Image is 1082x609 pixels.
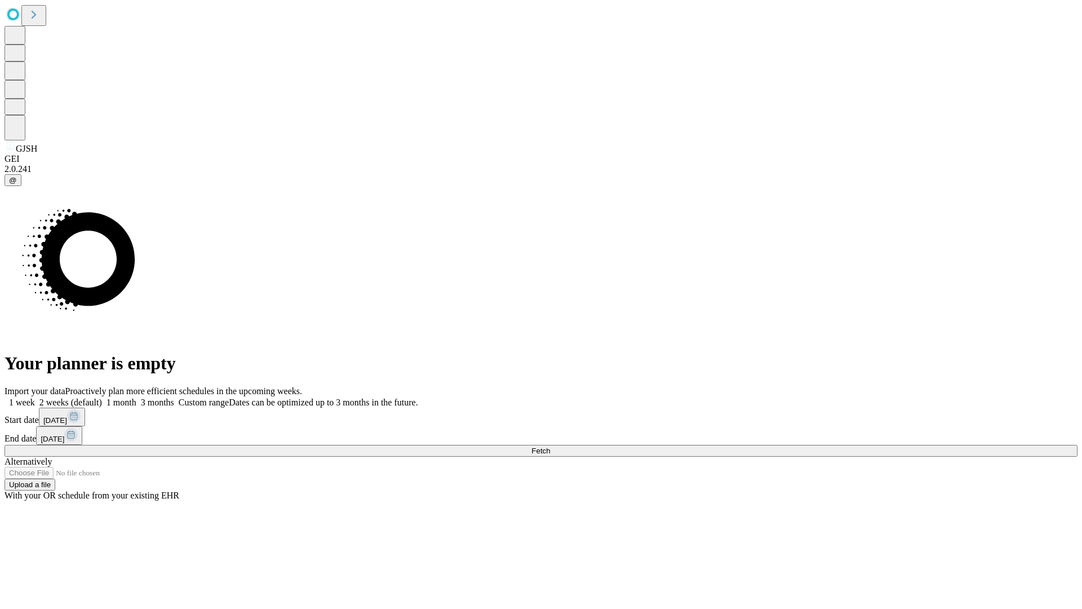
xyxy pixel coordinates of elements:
span: [DATE] [41,435,64,443]
button: Fetch [5,445,1077,457]
span: Import your data [5,386,65,396]
span: 3 months [141,398,174,407]
button: Upload a file [5,479,55,491]
h1: Your planner is empty [5,353,1077,374]
span: [DATE] [43,416,67,425]
span: 1 week [9,398,35,407]
div: 2.0.241 [5,164,1077,174]
span: Alternatively [5,457,52,466]
span: Dates can be optimized up to 3 months in the future. [229,398,418,407]
button: [DATE] [36,426,82,445]
div: End date [5,426,1077,445]
button: [DATE] [39,408,85,426]
button: @ [5,174,21,186]
span: @ [9,176,17,184]
span: 2 weeks (default) [39,398,102,407]
span: 1 month [107,398,136,407]
span: GJSH [16,144,37,153]
div: GEI [5,154,1077,164]
div: Start date [5,408,1077,426]
span: Proactively plan more efficient schedules in the upcoming weeks. [65,386,302,396]
span: Fetch [531,447,550,455]
span: Custom range [179,398,229,407]
span: With your OR schedule from your existing EHR [5,491,179,500]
